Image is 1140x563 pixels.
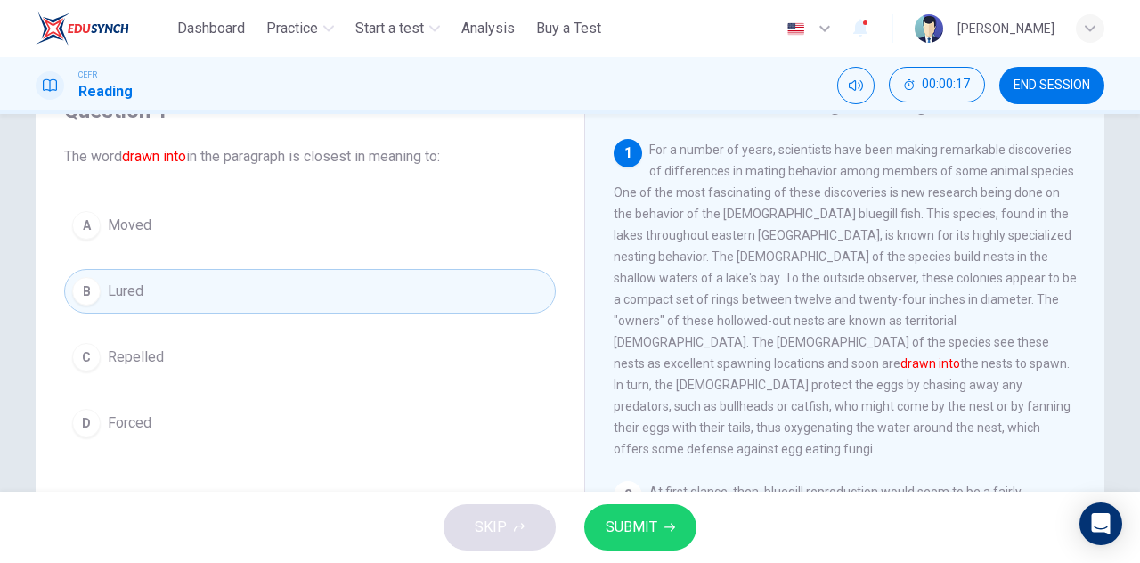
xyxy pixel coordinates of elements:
div: Mute [837,67,875,104]
span: Moved [108,215,151,236]
span: For a number of years, scientists have been making remarkable discoveries of differences in matin... [614,143,1077,456]
span: 00:00:17 [922,78,970,92]
img: Profile picture [915,14,943,43]
button: Buy a Test [529,12,608,45]
div: 2 [614,481,642,510]
div: 1 [614,139,642,167]
button: END SESSION [999,67,1104,104]
font: drawn into [900,356,960,371]
h1: Reading [78,81,133,102]
div: A [72,211,101,240]
img: en [785,22,807,36]
span: CEFR [78,69,97,81]
div: B [72,277,101,306]
span: The word in the paragraph is closest in meaning to: [64,146,556,167]
button: DForced [64,401,556,445]
button: Practice [259,12,341,45]
span: Forced [108,412,151,434]
span: Lured [108,281,143,302]
img: ELTC logo [36,11,129,46]
span: Start a test [355,18,424,39]
span: Practice [266,18,318,39]
a: ELTC logo [36,11,170,46]
div: C [72,343,101,371]
div: [PERSON_NAME] [957,18,1054,39]
span: Buy a Test [536,18,601,39]
button: Analysis [454,12,522,45]
span: Dashboard [177,18,245,39]
button: SUBMIT [584,504,696,551]
div: Open Intercom Messenger [1079,502,1122,545]
span: Analysis [461,18,515,39]
font: drawn into [122,148,186,165]
button: AMoved [64,203,556,248]
button: CRepelled [64,335,556,379]
button: BLured [64,269,556,314]
button: 00:00:17 [889,67,985,102]
span: Repelled [108,347,164,368]
div: D [72,409,101,437]
span: END SESSION [1014,78,1090,93]
button: Start a test [348,12,447,45]
button: Dashboard [170,12,252,45]
div: Hide [889,67,985,104]
span: SUBMIT [606,515,657,540]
